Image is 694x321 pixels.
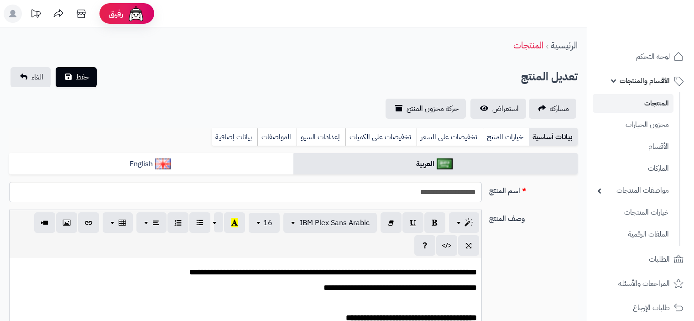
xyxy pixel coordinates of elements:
span: استعراض [492,103,519,114]
h2: تعديل المنتج [521,68,578,86]
a: الملفات الرقمية [593,225,673,244]
button: 16 [249,213,280,233]
a: المنتجات [593,94,673,113]
span: 16 [263,217,272,228]
span: رفيق [109,8,123,19]
a: بيانات إضافية [212,128,257,146]
a: تخفيضات على السعر [417,128,483,146]
span: IBM Plex Sans Arabic [300,217,370,228]
a: المراجعات والأسئلة [593,273,689,295]
span: المراجعات والأسئلة [618,277,670,290]
a: استعراض [470,99,526,119]
img: ai-face.png [127,5,145,23]
span: الأقسام والمنتجات [620,74,670,87]
a: الغاء [10,67,51,87]
span: طلبات الإرجاع [633,301,670,314]
a: مشاركه [529,99,576,119]
a: خيارات المنتج [483,128,529,146]
a: لوحة التحكم [593,46,689,68]
a: تحديثات المنصة [24,5,47,25]
img: English [155,158,171,169]
span: لوحة التحكم [636,50,670,63]
span: مشاركه [550,103,569,114]
label: اسم المنتج [485,182,581,196]
a: طلبات الإرجاع [593,297,689,319]
a: بيانات أساسية [529,128,578,146]
a: خيارات المنتجات [593,203,673,222]
span: الغاء [31,72,43,83]
a: مواصفات المنتجات [593,181,673,200]
a: الطلبات [593,248,689,270]
a: المنتجات [513,38,543,52]
img: العربية [437,158,453,169]
button: IBM Plex Sans Arabic [283,213,377,233]
label: وصف المنتج [485,210,581,224]
a: إعدادات السيو [297,128,345,146]
span: الطلبات [649,253,670,266]
span: حركة مخزون المنتج [407,103,459,114]
a: الرئيسية [551,38,578,52]
a: مخزون الخيارات [593,115,673,135]
a: الأقسام [593,137,673,157]
button: حفظ [56,67,97,87]
span: حفظ [76,72,89,83]
a: المواصفات [257,128,297,146]
a: الماركات [593,159,673,179]
a: حركة مخزون المنتج [386,99,466,119]
a: تخفيضات على الكميات [345,128,417,146]
a: English [9,153,293,175]
a: العربية [293,153,578,175]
